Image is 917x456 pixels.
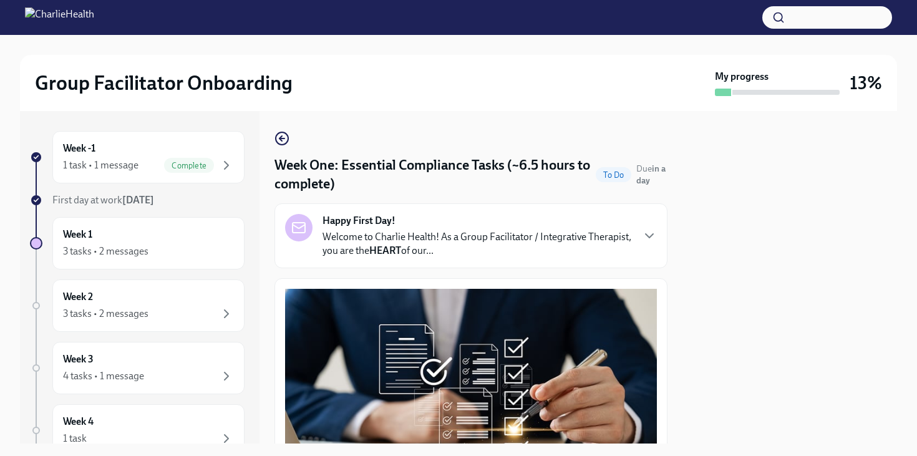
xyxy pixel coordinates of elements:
h6: Week 4 [63,415,94,429]
strong: in a day [636,163,666,186]
div: 1 task • 1 message [63,158,138,172]
span: September 9th, 2025 09:00 [636,163,667,187]
strong: HEART [369,245,401,256]
p: Welcome to Charlie Health! As a Group Facilitator / Integrative Therapist, you are the of our... [323,230,632,258]
div: 4 tasks • 1 message [63,369,144,383]
h6: Week -1 [63,142,95,155]
a: Week 34 tasks • 1 message [30,342,245,394]
a: Week -11 task • 1 messageComplete [30,131,245,183]
strong: My progress [715,70,769,84]
img: CharlieHealth [25,7,94,27]
h6: Week 1 [63,228,92,241]
div: 3 tasks • 2 messages [63,307,148,321]
h2: Group Facilitator Onboarding [35,70,293,95]
span: To Do [596,170,631,180]
h4: Week One: Essential Compliance Tasks (~6.5 hours to complete) [274,156,591,193]
h3: 13% [850,72,882,94]
div: 1 task [63,432,87,445]
h6: Week 2 [63,290,93,304]
h6: Week 3 [63,352,94,366]
strong: [DATE] [122,194,154,206]
span: First day at work [52,194,154,206]
div: 3 tasks • 2 messages [63,245,148,258]
strong: Happy First Day! [323,214,395,228]
span: Due [636,163,666,186]
a: Week 13 tasks • 2 messages [30,217,245,269]
span: Complete [164,161,214,170]
a: Week 23 tasks • 2 messages [30,279,245,332]
a: First day at work[DATE] [30,193,245,207]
